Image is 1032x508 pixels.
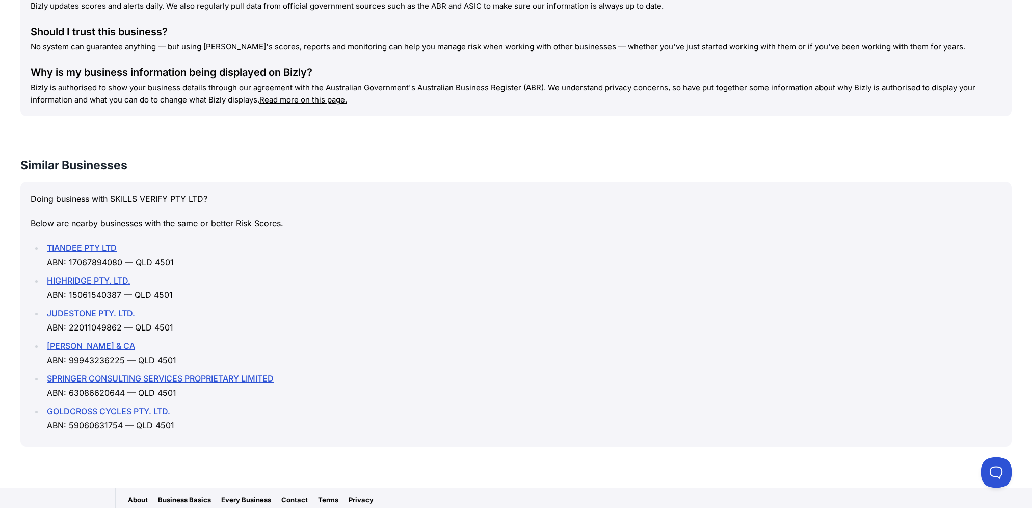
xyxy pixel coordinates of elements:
[44,339,1001,367] li: ABN: 99943236225 — QLD 4501
[47,243,117,253] a: TIANDEE PTY LTD
[31,65,1001,80] div: Why is my business information being displayed on Bizly?
[128,495,148,505] a: About
[981,457,1012,488] iframe: Toggle Customer Support
[31,24,1001,39] div: Should I trust this business?
[44,241,1001,269] li: ABN: 17067894080 — QLD 4501
[31,192,1001,206] p: Doing business with SKILLS VERIFY PTY LTD?
[31,216,1001,231] p: Below are nearby businesses with the same or better Risk Scores.
[281,495,308,505] a: Contact
[318,495,338,505] a: Terms
[47,406,170,416] a: GOLDCROSS CYCLES PTY. LTD.
[20,157,1012,173] h3: Similar Businesses
[47,373,274,384] a: SPRINGER CONSULTING SERVICES PROPRIETARY LIMITED
[31,82,1001,106] p: Bizly is authorised to show your business details through our agreement with the Australian Gover...
[47,308,135,318] a: JUDESTONE PTY. LTD.
[44,404,1001,433] li: ABN: 59060631754 — QLD 4501
[221,495,271,505] a: Every Business
[47,341,135,351] a: [PERSON_NAME] & CA
[44,371,1001,400] li: ABN: 63086620644 — QLD 4501
[349,495,374,505] a: Privacy
[259,95,347,105] a: Read more on this page.
[47,275,130,286] a: HIGHRIDGE PTY. LTD.
[44,273,1001,302] li: ABN: 15061540387 — QLD 4501
[31,41,1001,53] p: No system can guarantee anything — but using [PERSON_NAME]'s scores, reports and monitoring can h...
[158,495,211,505] a: Business Basics
[44,306,1001,335] li: ABN: 22011049862 — QLD 4501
